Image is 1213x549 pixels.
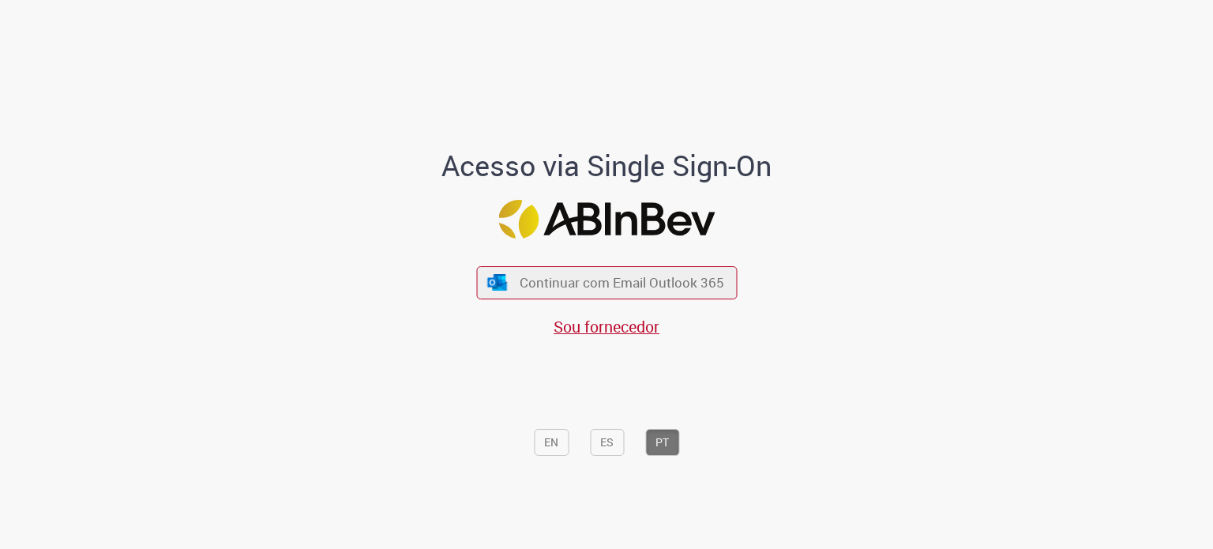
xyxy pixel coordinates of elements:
img: ícone Azure/Microsoft 360 [486,274,509,291]
span: Continuar com Email Outlook 365 [520,273,724,291]
h1: Acesso via Single Sign-On [388,150,826,182]
button: EN [534,429,569,456]
button: ES [590,429,624,456]
img: Logo ABInBev [498,200,715,239]
button: PT [645,429,679,456]
button: ícone Azure/Microsoft 360 Continuar com Email Outlook 365 [476,266,737,299]
a: Sou fornecedor [554,316,659,337]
